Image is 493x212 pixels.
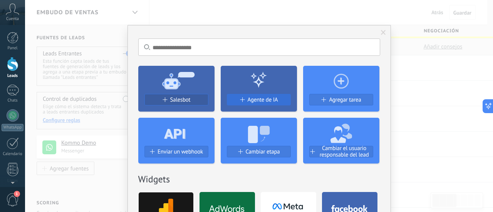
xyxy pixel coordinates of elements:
div: Chats [2,98,24,103]
div: Panel [2,46,24,51]
button: Salesbot [144,94,208,105]
span: Cuenta [6,17,19,22]
div: WhatsApp [2,124,23,131]
span: 1 [14,191,20,197]
span: Salesbot [170,97,191,103]
div: Calendario [2,152,24,157]
span: Cambiar etapa [246,149,280,155]
button: Agente de IA [227,94,291,105]
button: Cambiar el usuario responsable del lead [309,146,373,157]
h2: Widgets [138,173,380,185]
button: Enviar un webhook [144,146,208,157]
button: Agregar tarea [309,94,373,105]
span: Agregar tarea [329,97,361,103]
div: Leads [2,73,24,78]
span: Cambiar el usuario responsable del lead [316,145,373,158]
span: Agente de IA [248,97,278,103]
button: Cambiar etapa [227,146,291,157]
span: Enviar un webhook [158,149,203,155]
